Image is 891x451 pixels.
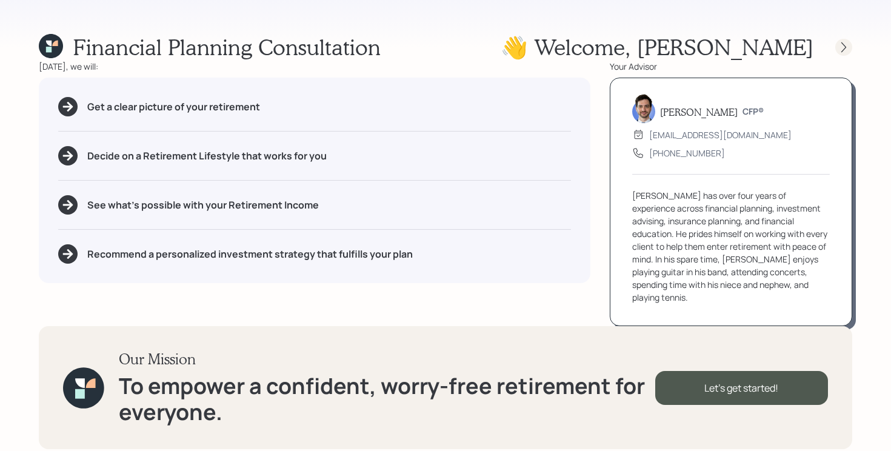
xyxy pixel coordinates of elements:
[87,249,413,260] h5: Recommend a personalized investment strategy that fulfills your plan
[632,189,830,304] div: [PERSON_NAME] has over four years of experience across financial planning, investment advising, i...
[655,371,828,405] div: Let's get started!
[660,106,738,118] h5: [PERSON_NAME]
[649,129,792,141] div: [EMAIL_ADDRESS][DOMAIN_NAME]
[87,199,319,211] h5: See what's possible with your Retirement Income
[39,60,590,73] div: [DATE], we will:
[632,94,655,123] img: jonah-coleman-headshot.png
[501,34,813,60] h1: 👋 Welcome , [PERSON_NAME]
[610,60,852,73] div: Your Advisor
[119,373,655,425] h1: To empower a confident, worry-free retirement for everyone.
[119,350,655,368] h3: Our Mission
[73,34,381,60] h1: Financial Planning Consultation
[743,107,764,117] h6: CFP®
[87,101,260,113] h5: Get a clear picture of your retirement
[649,147,725,159] div: [PHONE_NUMBER]
[87,150,327,162] h5: Decide on a Retirement Lifestyle that works for you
